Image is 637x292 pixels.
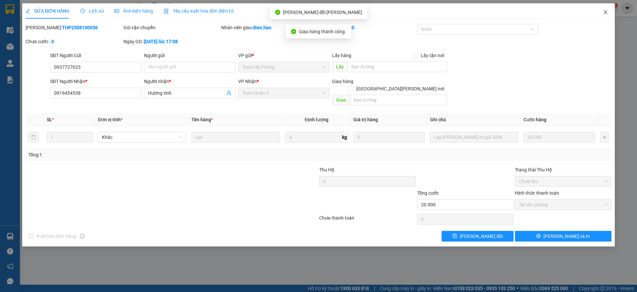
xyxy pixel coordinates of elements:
div: Người nhận [144,78,235,85]
span: SL [47,117,52,122]
div: Chưa cước : [26,38,122,45]
span: Lấy tận nơi [418,52,447,59]
div: SĐT Người Nhận [50,78,141,85]
span: Lấy hàng [332,53,351,58]
span: picture [114,9,119,13]
span: Ảnh kiện hàng [114,8,153,14]
button: save[PERSON_NAME] đổi [442,231,514,242]
div: Gói vận chuyển: [123,24,220,31]
span: Lấy [332,61,347,72]
span: [PERSON_NAME] đổi [460,233,503,240]
div: Tổng: 1 [28,151,246,158]
th: Ghi chú [427,113,521,126]
b: 0 [51,39,54,44]
label: Hình thức thanh toán [515,190,559,196]
button: Close [596,3,615,22]
span: Lịch sử [80,8,104,14]
div: Trạng thái Thu Hộ [515,166,611,173]
span: user-add [226,90,232,96]
span: check-circle [275,10,280,15]
input: Dọc đường [347,61,447,72]
div: Chưa thanh toán [318,214,416,226]
button: printer[PERSON_NAME] và In [515,231,611,242]
span: Giao hàng thành công. [299,29,346,34]
span: save [453,234,457,239]
span: Tên hàng [191,117,213,122]
span: kg [341,132,348,143]
span: SỬA ĐƠN HÀNG [26,8,70,14]
span: Định lượng [305,117,328,122]
div: Cước rồi : [319,24,416,31]
span: Chưa thu [519,176,607,186]
button: plus [600,132,609,143]
span: Giao [332,95,350,105]
span: Thu Hộ [319,167,334,172]
img: icon [164,9,169,14]
span: Tại văn phòng [519,200,607,210]
div: VP gửi [238,52,329,59]
span: check-circle [291,29,296,34]
b: THP2508100056 [62,25,98,30]
b: dien.hao [253,25,271,30]
span: Tổng cước [417,190,439,196]
input: VD: Bàn, Ghế [191,132,280,143]
span: Khác [102,132,182,142]
input: 0 [524,132,595,143]
span: Yêu cầu xuất hóa đơn điện tử [164,8,234,14]
div: Người gửi [144,52,235,59]
div: Ngày GD: [123,38,220,45]
span: Giá trị hàng [353,117,378,122]
button: delete [28,132,39,143]
span: [GEOGRAPHIC_DATA][PERSON_NAME] nơi [354,85,447,92]
span: [PERSON_NAME] và In [543,233,590,240]
input: Ghi Chú [430,132,518,143]
span: Đơn vị tính [98,117,123,122]
span: Trạm Quận 5 [242,88,325,98]
div: SĐT Người Gửi [50,52,141,59]
span: Xuất hóa đơn hàng [34,233,79,240]
input: 0 [353,132,425,143]
div: [PERSON_NAME]: [26,24,122,31]
span: clock-circle [80,9,85,13]
span: [PERSON_NAME] đổi [PERSON_NAME] [283,10,362,15]
span: edit [26,9,30,13]
span: Trạm Hộ Phòng [242,62,325,72]
b: [DATE] lúc 17:08 [144,39,178,44]
span: close [603,10,608,15]
div: Nhân viên giao: [221,24,318,31]
span: Giao hàng [332,79,353,84]
span: VP Nhận [238,79,257,84]
span: Cước hàng [524,117,546,122]
span: info-circle [80,234,85,239]
input: Dọc đường [350,95,447,105]
span: printer [536,234,541,239]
